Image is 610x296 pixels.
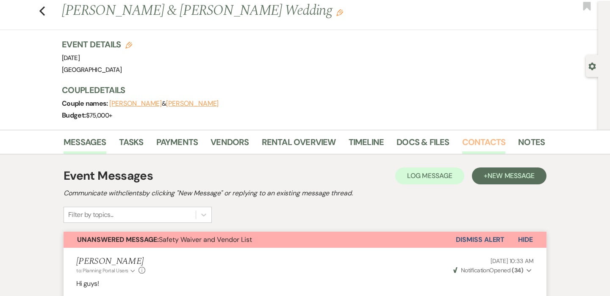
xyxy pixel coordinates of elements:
span: New Message [488,171,535,180]
span: [DATE] [62,54,80,62]
span: Couple names: [62,99,109,108]
button: [PERSON_NAME] [166,100,219,107]
button: NotificationOpened (34) [452,266,534,275]
span: Budget: [62,111,86,120]
p: Hi guys! [76,278,534,289]
span: Opened [453,266,524,274]
a: Messages [64,135,106,154]
span: Notification [461,266,489,274]
button: Open lead details [588,62,596,70]
a: Vendors [211,135,249,154]
strong: ( 34 ) [512,266,523,274]
span: [GEOGRAPHIC_DATA] [62,66,122,74]
span: Safety Waiver and Vendor List [77,235,252,244]
h2: Communicate with clients by clicking "New Message" or replying to an existing message thread. [64,188,546,198]
h1: [PERSON_NAME] & [PERSON_NAME] Wedding [62,1,441,21]
h3: Event Details [62,38,132,50]
button: [PERSON_NAME] [109,100,162,107]
a: Timeline [349,135,384,154]
h5: [PERSON_NAME] [76,256,145,267]
button: Dismiss Alert [456,232,505,248]
h1: Event Messages [64,167,153,185]
span: & [109,99,219,108]
button: to: Planning Portal Users [76,267,136,274]
button: Unanswered Message:Safety Waiver and Vendor List [64,232,456,248]
h3: Couple Details [62,84,536,96]
span: [DATE] 10:33 AM [491,257,534,265]
button: +New Message [472,167,546,184]
a: Docs & Files [396,135,449,154]
span: Log Message [407,171,452,180]
div: Filter by topics... [68,210,114,220]
a: Rental Overview [262,135,336,154]
button: Edit [336,8,343,16]
strong: Unanswered Message: [77,235,159,244]
a: Payments [156,135,198,154]
span: Hide [518,235,533,244]
button: Log Message [395,167,464,184]
a: Contacts [462,135,506,154]
span: to: Planning Portal Users [76,267,128,274]
button: Hide [505,232,546,248]
a: Notes [518,135,545,154]
a: Tasks [119,135,144,154]
span: $75,000+ [86,111,112,120]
